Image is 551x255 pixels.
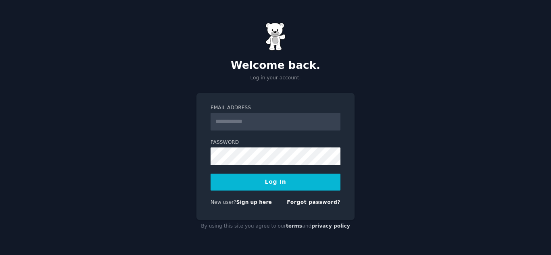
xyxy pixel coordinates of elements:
div: By using this site you agree to our and [196,220,355,233]
button: Log In [211,174,340,191]
h2: Welcome back. [196,59,355,72]
label: Password [211,139,340,146]
a: Sign up here [236,199,272,205]
a: terms [286,223,302,229]
span: New user? [211,199,236,205]
label: Email Address [211,104,340,112]
a: privacy policy [311,223,350,229]
p: Log in your account. [196,75,355,82]
a: Forgot password? [287,199,340,205]
img: Gummy Bear [265,23,286,51]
